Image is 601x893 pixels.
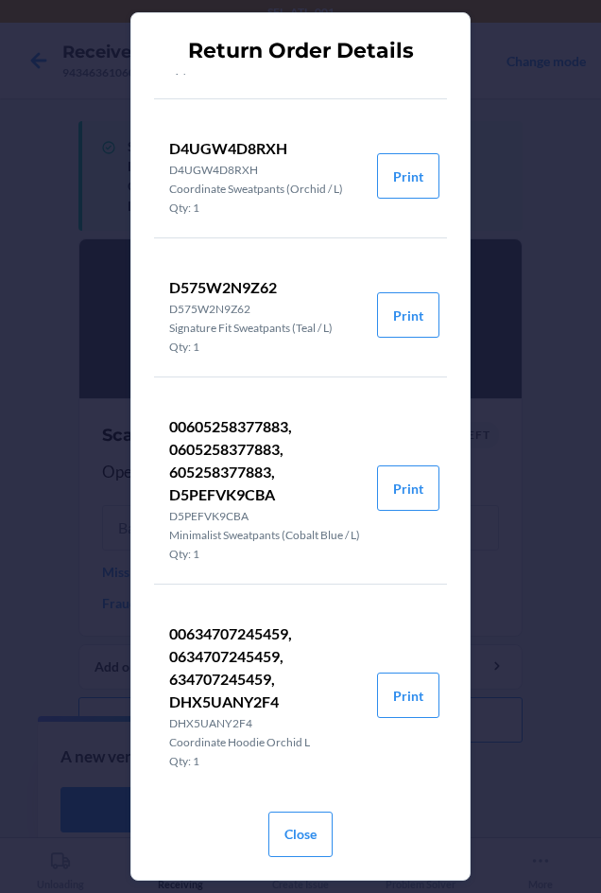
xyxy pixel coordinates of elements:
button: Print [377,673,439,718]
button: Print [377,153,439,199]
p: Signature Fit Sweatpants (Teal / L) [169,320,333,337]
p: D575W2N9Z62 [169,276,333,299]
p: 00634707245459, 0634707245459, 634707245459, DHX5UANY2F4 [169,622,362,713]
button: Print [377,292,439,338]
p: D575W2N9Z62 [169,301,333,318]
p: D5PEFVK9CBA [169,508,362,525]
h2: Return Order Details [188,36,414,66]
p: Qty: 1 [169,339,333,356]
p: Coordinate Hoodie Orchid L [169,734,362,751]
p: Minimalist Sweatpants (Cobalt Blue / L) [169,527,362,544]
button: Print [377,465,439,511]
p: Qty: 1 [169,200,343,217]
p: D4UGW4D8RXH [169,137,343,160]
p: 00605258377883, 0605258377883, 605258377883, D5PEFVK9CBA [169,415,362,506]
p: D4UGW4D8RXH [169,162,343,179]
p: Qty: 1 [169,546,362,563]
p: Qty: 1 [169,753,362,770]
button: Close [268,812,333,857]
p: Coordinate Sweatpants (Orchid / L) [169,181,343,198]
p: DHX5UANY2F4 [169,715,362,732]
